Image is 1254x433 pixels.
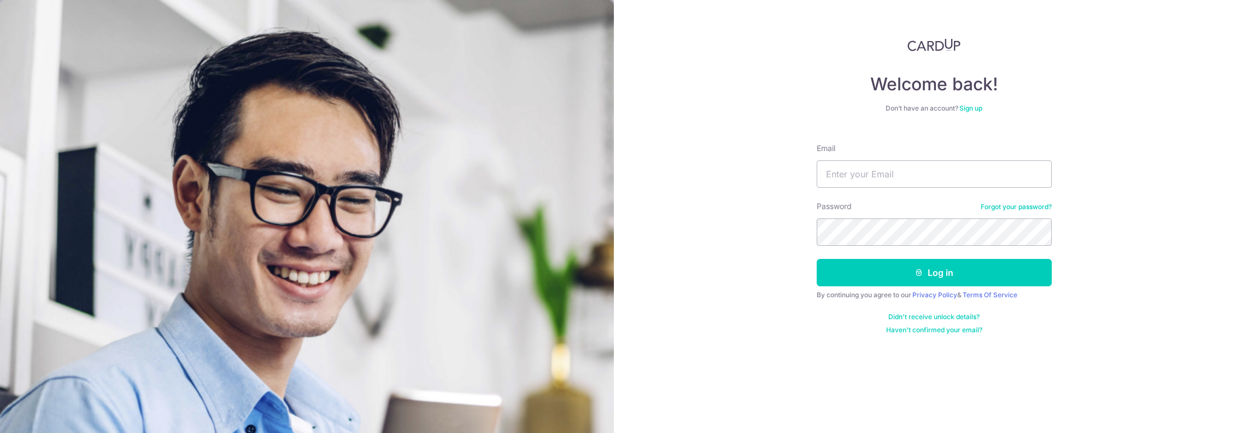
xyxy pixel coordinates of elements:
img: CardUp Logo [907,38,961,51]
button: Log in [817,259,1052,286]
input: Enter your Email [817,160,1052,188]
a: Haven't confirmed your email? [886,326,982,334]
a: Sign up [959,104,982,112]
label: Email [817,143,835,154]
a: Terms Of Service [963,291,1017,299]
label: Password [817,201,852,212]
a: Didn't receive unlock details? [888,313,980,321]
h4: Welcome back! [817,73,1052,95]
div: By continuing you agree to our & [817,291,1052,299]
div: Don’t have an account? [817,104,1052,113]
a: Forgot your password? [981,203,1052,211]
a: Privacy Policy [912,291,957,299]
